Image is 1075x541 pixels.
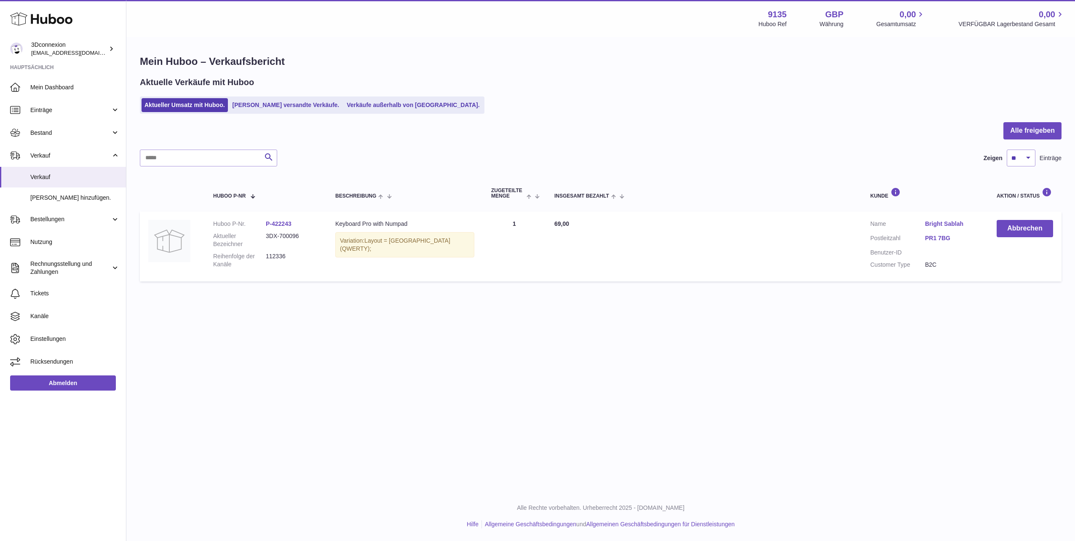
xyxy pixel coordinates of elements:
a: Verkäufe außerhalb von [GEOGRAPHIC_DATA]. [344,98,482,112]
span: Beschreibung [335,193,376,199]
span: Einträge [30,106,111,114]
label: Zeigen [984,154,1003,162]
a: PR1 7BG [925,234,980,242]
span: Huboo P-Nr [213,193,246,199]
span: Mein Dashboard [30,83,120,91]
dd: 112336 [266,252,318,268]
span: Verkauf [30,173,120,181]
dd: 3DX-700096 [266,232,318,248]
span: [PERSON_NAME] hinzufügen. [30,194,120,202]
dt: Reihenfolge der Kanäle [213,252,266,268]
div: Keyboard Pro with Numpad [335,220,474,228]
a: Allgemeinen Geschäftsbedingungen für Dienstleistungen [586,521,735,528]
span: Rechnungsstellung und Zahlungen [30,260,111,276]
a: Allgemeine Geschäftsbedingungen [485,521,576,528]
strong: 9135 [768,9,787,20]
a: P-422243 [266,220,291,227]
a: [PERSON_NAME] versandte Verkäufe. [230,98,342,112]
h2: Aktuelle Verkäufe mit Huboo [140,77,254,88]
span: Rücksendungen [30,358,120,366]
a: Abmelden [10,375,116,391]
span: Verkauf [30,152,111,160]
li: und [482,520,735,528]
dt: Name [870,220,925,230]
span: 0,00 [1039,9,1055,20]
div: Kunde [870,187,980,199]
span: Kanäle [30,312,120,320]
dt: Huboo P-Nr. [213,220,266,228]
span: Insgesamt bezahlt [554,193,609,199]
img: order_eu@3dconnexion.com [10,43,23,55]
span: Bestellungen [30,215,111,223]
span: 69,00 [554,220,569,227]
strong: GBP [825,9,843,20]
dd: B2C [925,261,980,269]
td: 1 [483,212,546,281]
span: Bestand [30,129,111,137]
span: 0,00 [900,9,916,20]
button: Alle freigeben [1003,122,1062,139]
a: Aktueller Umsatz mit Huboo. [142,98,228,112]
span: VERFÜGBAR Lagerbestand Gesamt [958,20,1065,28]
a: 0,00 VERFÜGBAR Lagerbestand Gesamt [958,9,1065,28]
span: Einstellungen [30,335,120,343]
dt: Postleitzahl [870,234,925,244]
dt: Customer Type [870,261,925,269]
div: Währung [820,20,844,28]
span: Nutzung [30,238,120,246]
div: 3Dconnexion [31,41,107,57]
span: Layout = [GEOGRAPHIC_DATA] (QWERTY); [340,237,450,252]
dt: Benutzer-ID [870,249,925,257]
span: Einträge [1040,154,1062,162]
a: Hilfe [467,521,479,528]
div: Variation: [335,232,474,257]
p: Alle Rechte vorbehalten. Urheberrecht 2025 - [DOMAIN_NAME] [133,504,1068,512]
div: Huboo Ref [759,20,787,28]
span: Tickets [30,289,120,297]
span: Gesamtumsatz [876,20,925,28]
dt: Aktueller Bezeichner [213,232,266,248]
a: 0,00 Gesamtumsatz [876,9,925,28]
div: Aktion / Status [997,187,1053,199]
button: Abbrechen [997,220,1053,237]
span: [EMAIL_ADDRESS][DOMAIN_NAME] [31,49,124,56]
img: no-photo.jpg [148,220,190,262]
a: Bright Sablah [925,220,980,228]
h1: Mein Huboo – Verkaufsbericht [140,55,1062,68]
span: ZUGETEILTE Menge [491,188,524,199]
